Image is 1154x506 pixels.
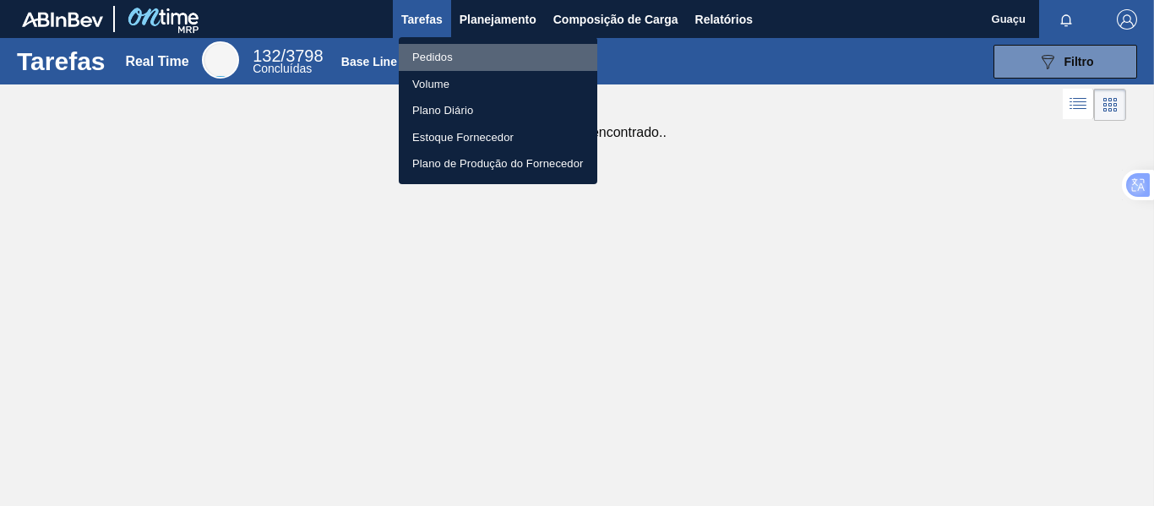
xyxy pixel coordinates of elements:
[399,71,597,98] a: Volume
[399,150,597,177] a: Plano de Produção do Fornecedor
[399,97,597,124] a: Plano Diário
[399,44,597,71] a: Pedidos
[399,124,597,151] a: Estoque Fornecedor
